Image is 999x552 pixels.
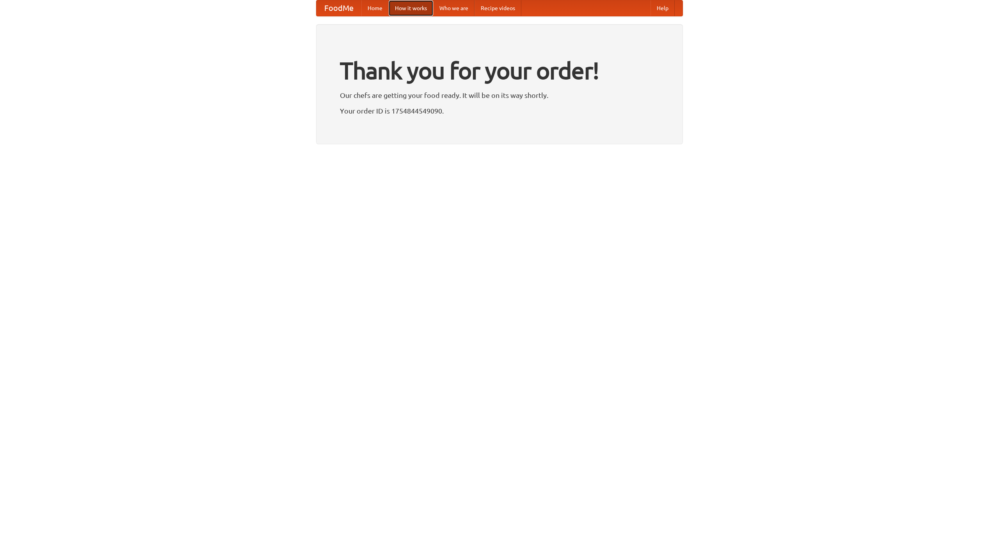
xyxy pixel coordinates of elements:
[340,105,659,117] p: Your order ID is 1754844549090.
[475,0,521,16] a: Recipe videos
[433,0,475,16] a: Who we are
[316,0,361,16] a: FoodMe
[361,0,389,16] a: Home
[340,52,659,89] h1: Thank you for your order!
[340,89,659,101] p: Our chefs are getting your food ready. It will be on its way shortly.
[651,0,675,16] a: Help
[389,0,433,16] a: How it works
